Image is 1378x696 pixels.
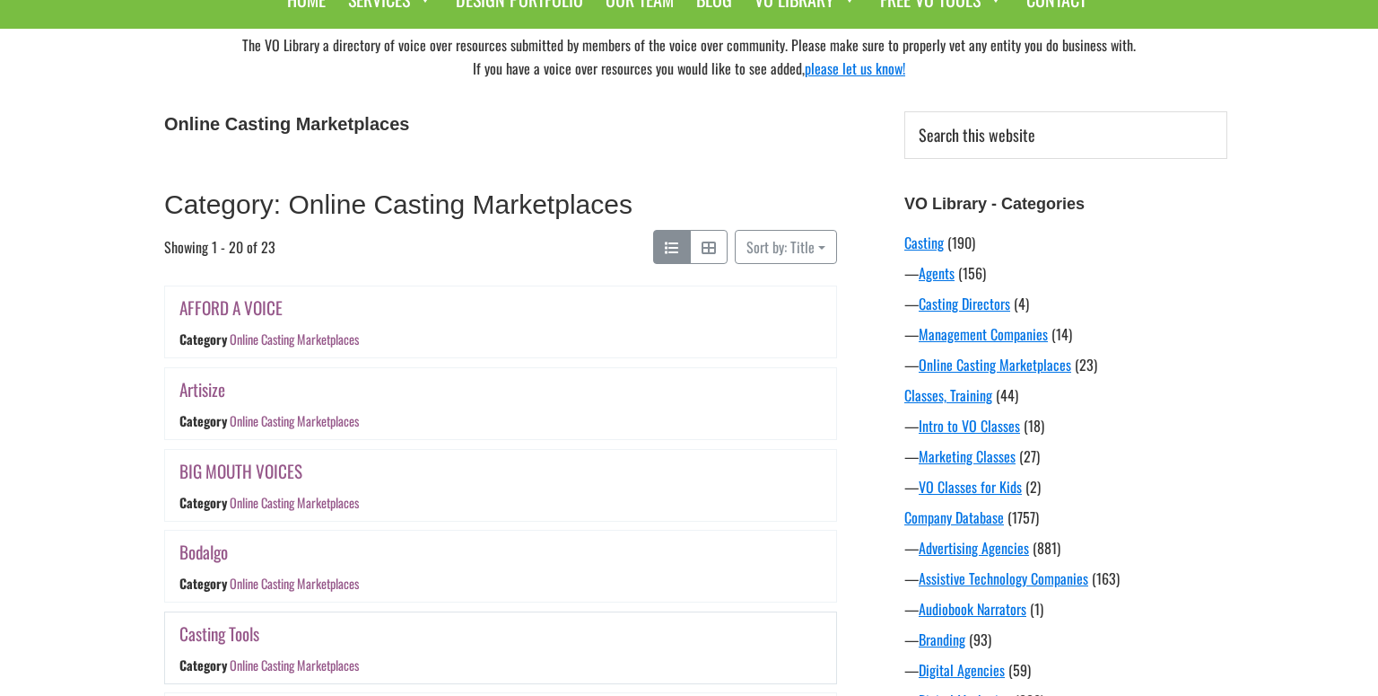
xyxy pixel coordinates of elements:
[919,629,965,650] a: Branding
[179,458,302,484] a: BIG MOUTH VOICES
[947,232,975,253] span: (190)
[919,476,1022,498] a: VO Classes for Kids
[919,323,1048,345] a: Management Companies
[230,574,359,593] a: Online Casting Marketplaces
[179,376,225,402] a: Artisize
[919,659,1005,681] a: Digital Agencies
[904,415,1227,436] div: —
[179,330,227,349] div: Category
[919,262,955,284] a: Agents
[904,476,1227,498] div: —
[919,537,1029,559] a: Advertising Agencies
[164,189,632,219] a: Category: Online Casting Marketplaces
[969,629,991,650] span: (93)
[904,232,944,253] a: Casting
[1051,323,1072,345] span: (14)
[1075,354,1097,375] span: (23)
[904,537,1227,559] div: —
[919,415,1020,436] a: Intro to VO Classes
[919,354,1071,375] a: Online Casting Marketplaces
[179,539,228,565] a: Bodalgo
[958,262,986,284] span: (156)
[904,354,1227,375] div: —
[735,230,837,264] button: Sort by: Title
[164,113,837,135] h1: Online Casting Marketplaces
[904,293,1227,314] div: —
[1025,476,1041,498] span: (2)
[805,57,905,79] a: please let us know!
[919,293,1010,314] a: Casting Directors
[179,493,227,512] div: Category
[230,656,359,674] a: Online Casting Marketplaces
[904,507,1004,528] a: Company Database
[179,411,227,430] div: Category
[904,111,1227,159] input: Search this website
[1092,568,1120,589] span: (163)
[1019,445,1040,467] span: (27)
[230,330,359,349] a: Online Casting Marketplaces
[904,598,1227,620] div: —
[1030,598,1043,620] span: (1)
[151,29,1227,84] div: The VO Library a directory of voice over resources submitted by members of the voice over communi...
[904,659,1227,681] div: —
[904,323,1227,345] div: —
[164,230,275,264] span: Showing 1 - 20 of 23
[904,568,1227,589] div: —
[919,568,1088,589] a: Assistive Technology Companies
[1007,507,1039,528] span: (1757)
[904,445,1227,467] div: —
[179,574,227,593] div: Category
[1033,537,1060,559] span: (881)
[904,629,1227,650] div: —
[1008,659,1031,681] span: (59)
[904,262,1227,284] div: —
[919,598,1026,620] a: Audiobook Narrators
[179,621,259,647] a: Casting Tools
[230,411,359,430] a: Online Casting Marketplaces
[1024,415,1044,436] span: (18)
[230,493,359,512] a: Online Casting Marketplaces
[179,295,283,321] a: AFFORD A VOICE
[904,195,1227,215] h3: VO Library - Categories
[919,445,1016,467] a: Marketing Classes
[904,384,992,406] a: Classes, Training
[996,384,1018,406] span: (44)
[179,656,227,674] div: Category
[1014,293,1029,314] span: (4)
